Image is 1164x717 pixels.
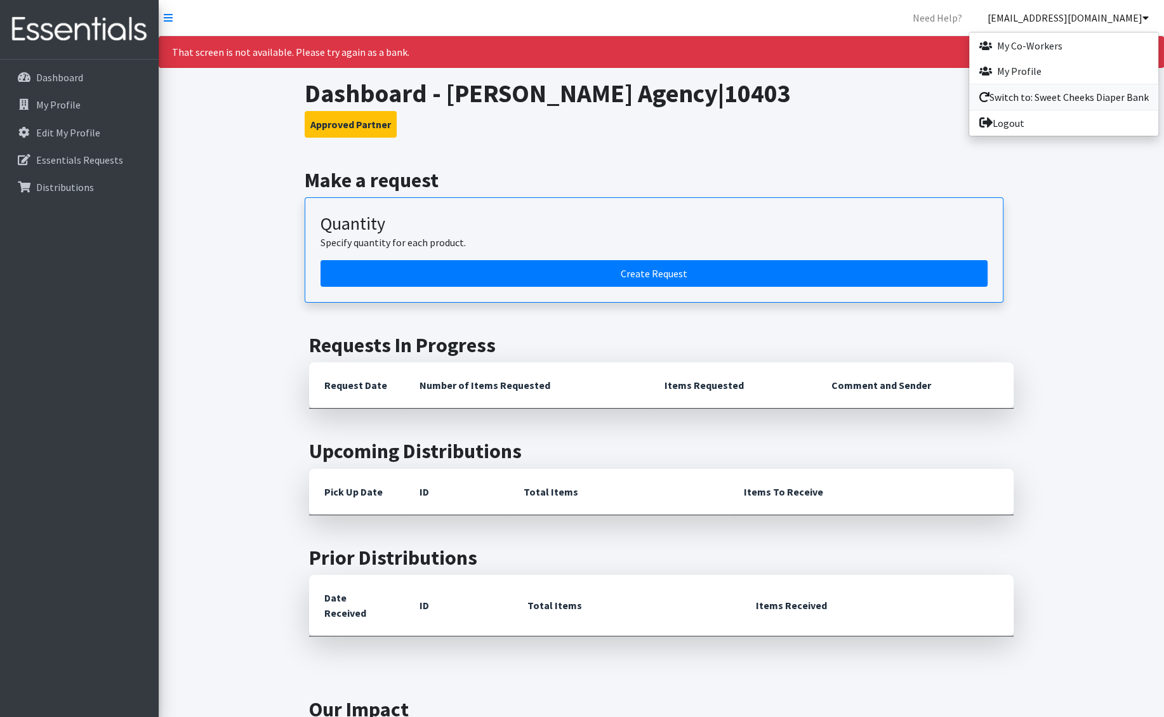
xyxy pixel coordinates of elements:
[969,33,1158,58] a: My Co-Workers
[977,5,1159,30] a: [EMAIL_ADDRESS][DOMAIN_NAME]
[305,78,1019,109] h1: Dashboard - [PERSON_NAME] Agency|10403
[969,58,1158,84] a: My Profile
[404,362,649,409] th: Number of Items Requested
[5,65,154,90] a: Dashboard
[309,362,404,409] th: Request Date
[404,469,508,515] th: ID
[649,362,816,409] th: Items Requested
[309,333,1014,357] h2: Requests In Progress
[816,362,1014,409] th: Comment and Sender
[321,235,988,250] p: Specify quantity for each product.
[741,575,1014,636] th: Items Received
[309,546,1014,570] h2: Prior Distributions
[321,213,988,235] h3: Quantity
[404,575,512,636] th: ID
[5,8,154,51] img: HumanEssentials
[903,5,972,30] a: Need Help?
[5,174,154,200] a: Distributions
[36,126,100,139] p: Edit My Profile
[5,147,154,173] a: Essentials Requests
[729,469,1014,515] th: Items To Receive
[512,575,740,636] th: Total Items
[5,120,154,145] a: Edit My Profile
[969,110,1158,136] a: Logout
[508,469,729,515] th: Total Items
[305,168,1019,192] h2: Make a request
[36,98,81,111] p: My Profile
[159,36,1164,68] div: That screen is not available. Please try again as a bank.
[305,111,397,138] button: Approved Partner
[36,181,94,194] p: Distributions
[321,260,988,287] a: Create a request by quantity
[5,92,154,117] a: My Profile
[969,84,1158,110] a: Switch to: Sweet Cheeks Diaper Bank
[36,154,123,166] p: Essentials Requests
[36,71,83,84] p: Dashboard
[309,575,404,636] th: Date Received
[309,439,1014,463] h2: Upcoming Distributions
[309,469,404,515] th: Pick Up Date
